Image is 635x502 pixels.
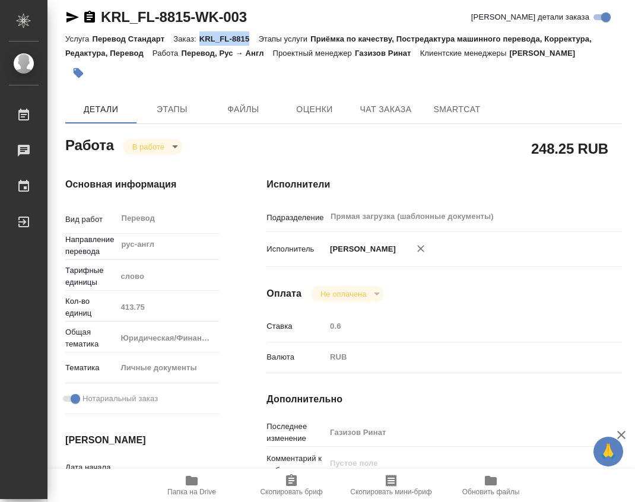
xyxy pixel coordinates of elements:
p: Валюта [266,351,326,363]
span: Нотариальный заказ [82,393,158,405]
h2: Работа [65,134,114,155]
span: [PERSON_NAME] детали заказа [471,11,589,23]
input: Пустое поле [116,298,219,316]
span: Детали [72,102,129,117]
p: Исполнитель [266,243,326,255]
p: Дата начала работ [65,462,116,485]
div: В работе [123,139,182,155]
p: Ставка [266,320,326,332]
div: Личные документы [116,358,224,378]
input: Пустое поле [116,465,219,482]
span: Папка на Drive [167,488,216,496]
p: KRL_FL-8815 [199,34,259,43]
span: 🙏 [598,439,618,464]
div: Юридическая/Финансовая [116,328,224,348]
span: Этапы [144,102,201,117]
div: В работе [311,286,384,302]
div: RUB [326,347,592,367]
p: Тарифные единицы [65,265,116,288]
input: Пустое поле [326,317,592,335]
p: Клиентские менеджеры [420,49,510,58]
button: Добавить тэг [65,60,91,86]
p: Перевод Стандарт [92,34,173,43]
p: Последнее изменение [266,421,326,444]
p: Этапы услуги [258,34,310,43]
h4: Основная информация [65,177,219,192]
button: 🙏 [593,437,623,466]
p: Заказ: [173,34,199,43]
p: Общая тематика [65,326,116,350]
button: Обновить файлы [441,469,541,502]
h4: [PERSON_NAME] [65,433,219,447]
button: Скопировать ссылку [82,10,97,24]
button: Скопировать ссылку для ЯМессенджера [65,10,80,24]
span: Скопировать мини-бриф [350,488,431,496]
h4: Оплата [266,287,301,301]
input: Пустое поле [326,424,592,441]
h4: Дополнительно [266,392,622,406]
p: Работа [153,49,182,58]
span: Файлы [215,102,272,117]
p: Приёмка по качеству, Постредактура машинного перевода, Корректура, Редактура, Перевод [65,34,592,58]
p: Проектный менеджер [273,49,355,58]
div: слово [116,266,224,287]
span: Обновить файлы [462,488,520,496]
p: Перевод, Рус → Англ [181,49,272,58]
h4: Исполнители [266,177,622,192]
button: Папка на Drive [142,469,242,502]
span: Скопировать бриф [260,488,322,496]
span: SmartCat [428,102,485,117]
p: Тематика [65,362,116,374]
p: Направление перевода [65,234,116,258]
a: KRL_FL-8815-WK-003 [101,9,247,25]
span: Чат заказа [357,102,414,117]
p: [PERSON_NAME] [326,243,396,255]
p: Подразделение [266,212,326,224]
p: Услуга [65,34,92,43]
p: Газизов Ринат [355,49,420,58]
button: Удалить исполнителя [408,236,434,262]
span: Оценки [286,102,343,117]
button: Скопировать бриф [242,469,341,502]
button: Не оплачена [317,289,370,299]
p: Комментарий к работе [266,453,326,476]
button: Скопировать мини-бриф [341,469,441,502]
p: Вид работ [65,214,116,225]
p: Кол-во единиц [65,296,116,319]
button: В работе [129,142,168,152]
p: [PERSON_NAME] [509,49,584,58]
h2: 248.25 RUB [531,138,608,158]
